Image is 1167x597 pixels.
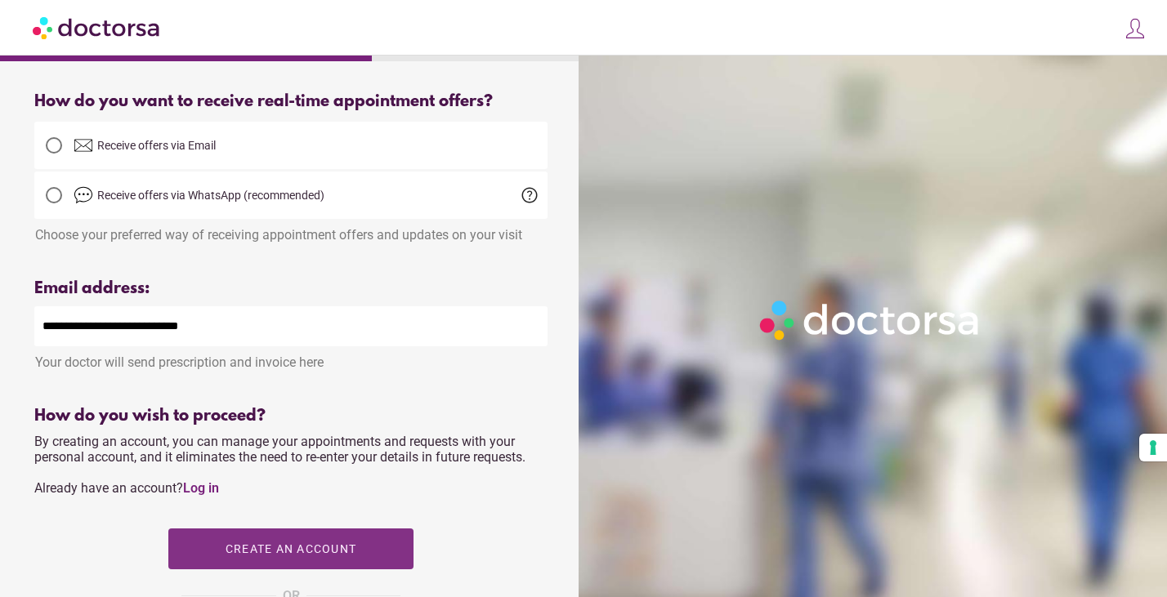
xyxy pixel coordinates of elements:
[34,279,548,298] div: Email address:
[97,189,324,202] span: Receive offers via WhatsApp (recommended)
[226,542,356,555] span: Create an account
[33,9,162,46] img: Doctorsa.com
[34,92,548,111] div: How do you want to receive real-time appointment offers?
[34,407,548,425] div: How do you wish to proceed?
[97,139,216,152] span: Receive offers via Email
[1139,434,1167,461] button: Your consent preferences for tracking technologies
[168,528,414,569] button: Create an account
[1124,17,1147,40] img: icons8-customer-100.png
[183,480,219,496] a: Log in
[34,346,548,370] div: Your doctor will send prescription and invoice here
[74,136,93,155] img: email
[34,219,548,243] div: Choose your preferred way of receiving appointment offers and updates on your visit
[520,185,539,205] span: help
[34,434,525,496] span: By creating an account, you can manage your appointments and requests with your personal account,...
[74,185,93,205] img: chat
[753,294,987,346] img: Logo-Doctorsa-trans-White-partial-flat.png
